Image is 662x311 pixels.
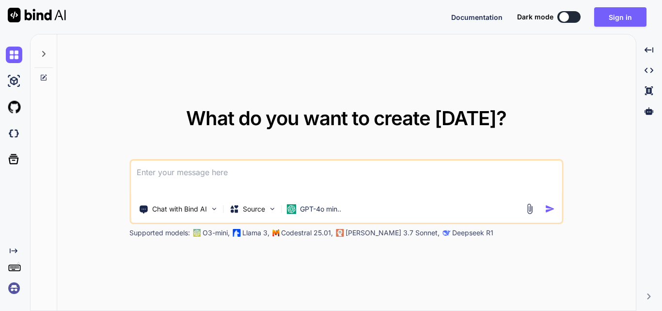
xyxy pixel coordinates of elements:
img: chat [6,47,22,63]
p: [PERSON_NAME] 3.7 Sonnet, [346,228,440,238]
img: githubLight [6,99,22,115]
img: darkCloudIdeIcon [6,125,22,142]
span: What do you want to create [DATE]? [186,106,506,130]
img: ai-studio [6,73,22,89]
img: Pick Tools [210,205,218,213]
img: claude [336,229,344,237]
img: GPT-4 [193,229,201,237]
span: Dark mode [517,12,553,22]
p: Source [243,204,265,214]
img: Mistral-AI [272,229,279,236]
p: Llama 3, [242,228,269,238]
p: O3-mini, [203,228,230,238]
img: attachment [524,203,535,214]
p: Supported models: [129,228,190,238]
p: Codestral 25.01, [281,228,333,238]
img: icon [545,204,555,214]
p: Deepseek R1 [452,228,493,238]
button: Documentation [451,12,503,22]
span: Documentation [451,13,503,21]
img: GPT-4o mini [286,204,296,214]
img: Pick Models [268,205,276,213]
img: claude [442,229,450,237]
p: GPT-4o min.. [300,204,341,214]
button: Sign in [594,7,646,27]
img: Bind AI [8,8,66,22]
img: Llama2 [233,229,240,237]
p: Chat with Bind AI [152,204,207,214]
img: signin [6,280,22,296]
